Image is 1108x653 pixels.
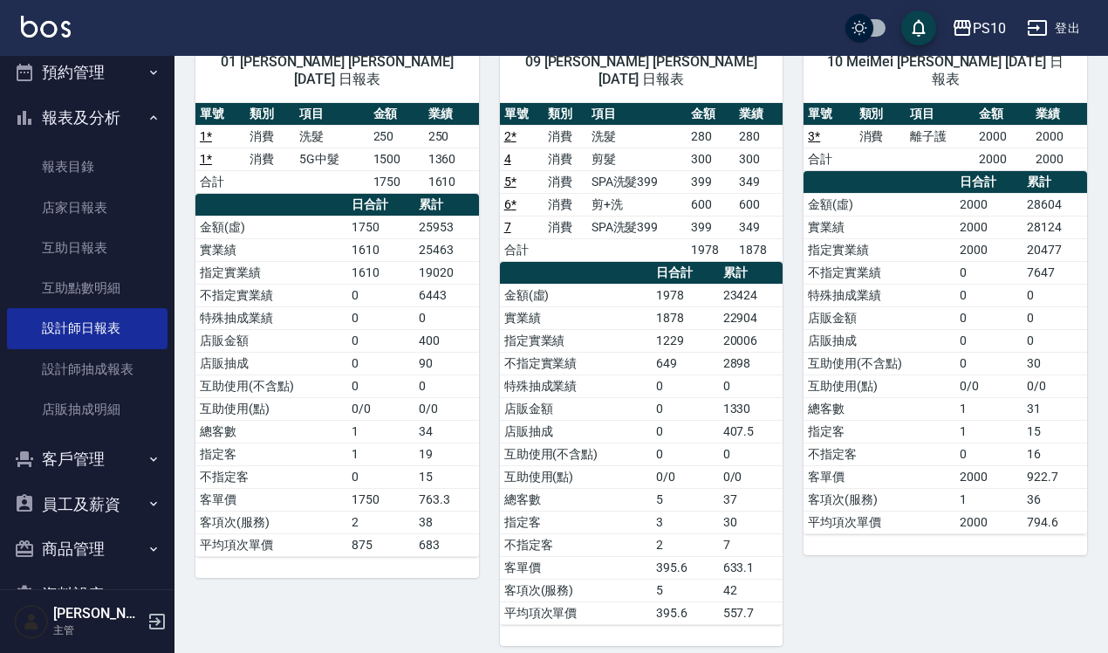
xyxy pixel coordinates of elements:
td: 2000 [1031,148,1087,170]
td: 1229 [652,329,719,352]
td: 31 [1023,397,1087,420]
td: 20477 [1023,238,1087,261]
th: 單號 [500,103,544,126]
td: 互助使用(不含點) [500,443,652,465]
td: 794.6 [1023,511,1087,533]
td: 離子護 [906,125,975,148]
td: 客項次(服務) [195,511,347,533]
td: 消費 [245,148,295,170]
td: 1978 [687,238,735,261]
td: 633.1 [719,556,783,579]
td: 0/0 [414,397,479,420]
td: 店販金額 [500,397,652,420]
td: 0/0 [652,465,719,488]
td: 28604 [1023,193,1087,216]
th: 累計 [719,262,783,285]
th: 業績 [424,103,479,126]
table: a dense table [500,103,783,262]
td: 30 [719,511,783,533]
td: 280 [687,125,735,148]
td: 店販抽成 [804,329,955,352]
td: 0 [652,443,719,465]
table: a dense table [804,171,1087,534]
td: 20006 [719,329,783,352]
table: a dense table [500,262,783,625]
button: 員工及薪資 [7,482,168,527]
td: 合計 [804,148,854,170]
td: 683 [414,533,479,556]
a: 互助點數明細 [7,268,168,308]
td: 1878 [735,238,783,261]
table: a dense table [195,103,479,194]
td: 1750 [347,216,414,238]
button: PS10 [945,10,1013,46]
td: 1610 [424,170,479,193]
th: 日合計 [955,171,1023,194]
td: 店販金額 [804,306,955,329]
a: 7 [504,220,511,234]
img: Person [14,604,49,639]
td: 實業績 [500,306,652,329]
th: 單號 [804,103,854,126]
td: 合計 [195,170,245,193]
table: a dense table [195,194,479,557]
td: 2000 [955,238,1023,261]
td: 19020 [414,261,479,284]
th: 累計 [414,194,479,217]
td: 0 [955,284,1023,306]
td: 指定實業績 [500,329,652,352]
td: 2 [652,533,719,556]
td: 不指定客 [195,465,347,488]
td: 消費 [544,148,587,170]
td: 22904 [719,306,783,329]
td: 總客數 [804,397,955,420]
td: 0 [652,375,719,397]
td: 0 [1023,284,1087,306]
td: 1610 [347,238,414,261]
a: 設計師抽成報表 [7,349,168,389]
td: 399 [687,170,735,193]
td: 1610 [347,261,414,284]
td: 0/0 [719,465,783,488]
td: 5G中髮 [295,148,368,170]
td: 0 [347,306,414,329]
table: a dense table [804,103,1087,171]
td: 922.7 [1023,465,1087,488]
button: 登出 [1020,12,1087,45]
td: 互助使用(點) [195,397,347,420]
td: 消費 [855,125,906,148]
td: 互助使用(點) [500,465,652,488]
th: 業績 [735,103,783,126]
td: 平均項次單價 [500,601,652,624]
td: 0 [1023,329,1087,352]
td: 407.5 [719,420,783,443]
td: 0 [955,261,1023,284]
td: 16 [1023,443,1087,465]
td: 399 [687,216,735,238]
td: 特殊抽成業績 [195,306,347,329]
td: 15 [1023,420,1087,443]
td: 總客數 [500,488,652,511]
th: 項目 [587,103,687,126]
td: 洗髮 [295,125,368,148]
div: PS10 [973,17,1006,39]
td: 不指定實業績 [195,284,347,306]
td: 剪髮 [587,148,687,170]
td: 0 [1023,306,1087,329]
td: 42 [719,579,783,601]
td: 0/0 [1023,375,1087,397]
td: 1978 [652,284,719,306]
td: 2000 [975,148,1030,170]
td: 0 [652,397,719,420]
td: 2000 [955,511,1023,533]
td: 2000 [1031,125,1087,148]
td: 客單價 [195,488,347,511]
td: 349 [735,216,783,238]
td: 0 [347,329,414,352]
td: 34 [414,420,479,443]
span: 01 [PERSON_NAME] [PERSON_NAME][DATE] 日報表 [216,53,458,88]
td: 649 [652,352,719,375]
td: 特殊抽成業績 [804,284,955,306]
a: 店販抽成明細 [7,389,168,430]
th: 金額 [687,103,735,126]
